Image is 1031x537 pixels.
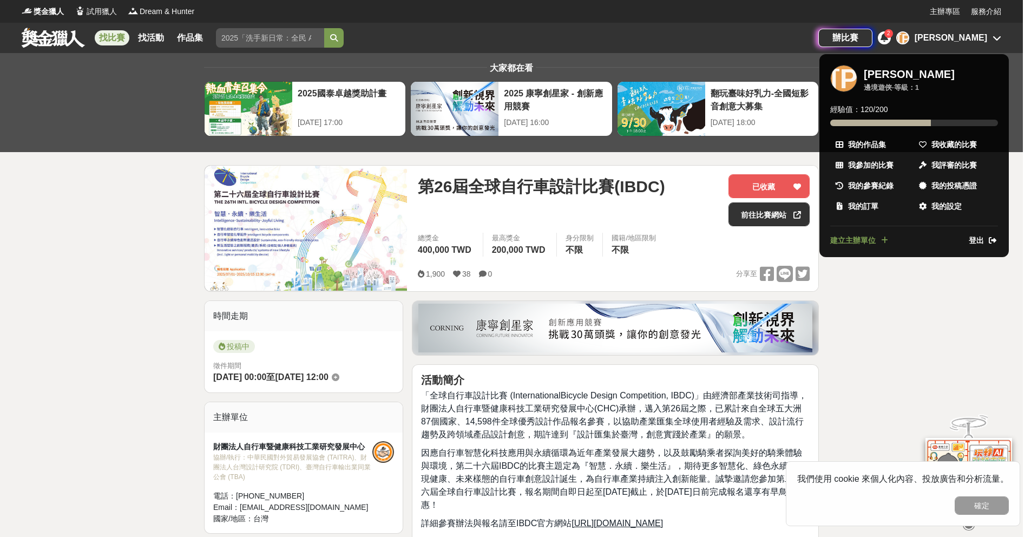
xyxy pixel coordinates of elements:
[848,201,878,212] span: 我的訂單
[830,235,876,246] span: 建立主辦單位
[831,176,914,195] a: 我的參賽紀錄
[887,30,890,36] span: 2
[931,160,977,171] span: 我評審的比賽
[818,29,872,47] a: 辦比賽
[864,82,892,93] div: 邊境遊俠
[892,82,894,93] span: ·
[830,104,888,115] span: 經驗值： 120 / 200
[969,235,984,246] span: 登出
[914,135,997,154] a: 我收藏的比賽
[797,474,1009,483] span: 我們使用 cookie 來個人化內容、投放廣告和分析流量。
[831,155,914,175] a: 我參加的比賽
[848,180,894,192] span: 我的參賽紀錄
[831,135,914,154] a: 我的作品集
[848,139,886,150] span: 我的作品集
[830,65,857,92] div: [PERSON_NAME]
[969,235,998,246] a: 登出
[894,82,919,93] div: 等級： 1
[931,201,962,212] span: 我的設定
[931,180,977,192] span: 我的投稿憑證
[830,235,890,246] a: 建立主辦單位
[914,197,997,216] a: 我的設定
[914,155,997,175] a: 我評審的比賽
[864,68,955,81] div: [PERSON_NAME]
[831,197,914,216] a: 我的訂單
[848,160,894,171] span: 我參加的比賽
[955,496,1009,515] button: 確定
[931,139,977,150] span: 我收藏的比賽
[914,176,997,195] a: 我的投稿憑證
[925,438,1012,510] img: d2146d9a-e6f6-4337-9592-8cefde37ba6b.png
